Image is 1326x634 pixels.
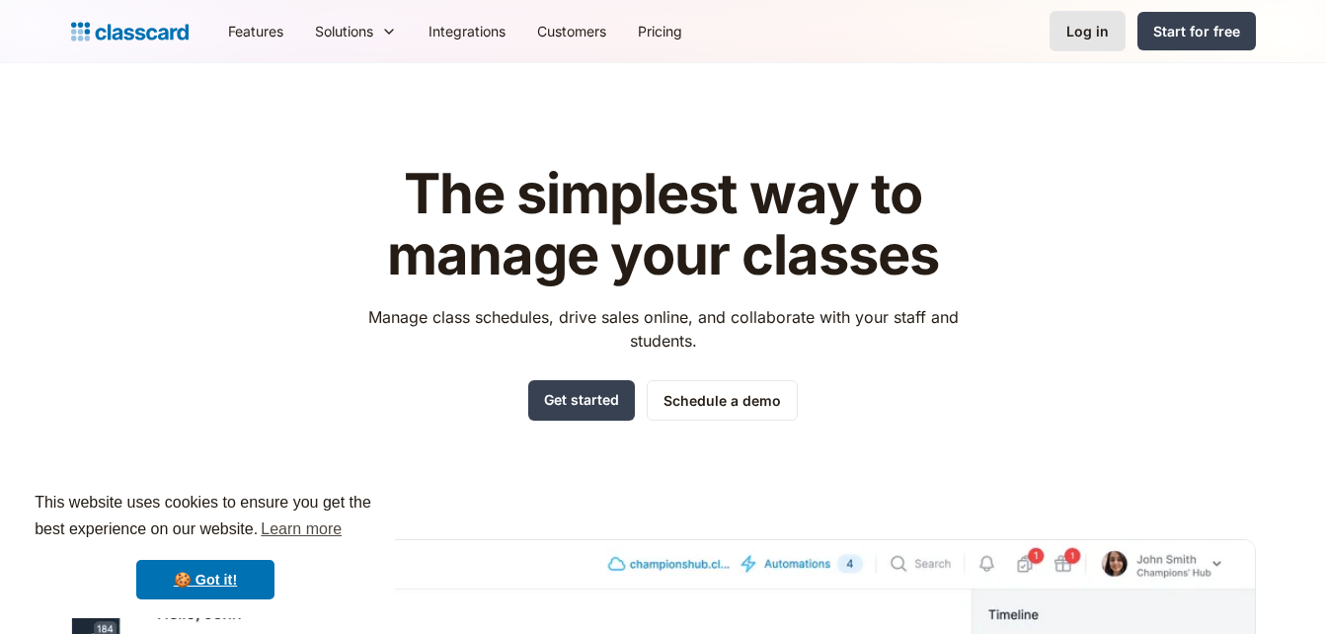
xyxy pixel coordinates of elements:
a: Start for free [1137,12,1256,50]
p: Manage class schedules, drive sales online, and collaborate with your staff and students. [350,305,976,353]
div: Solutions [315,21,373,41]
a: home [71,18,189,45]
a: dismiss cookie message [136,560,274,599]
div: Log in [1066,21,1109,41]
a: Get started [528,380,635,421]
a: Schedule a demo [647,380,798,421]
a: Features [212,9,299,53]
div: Solutions [299,9,413,53]
h1: The simplest way to manage your classes [350,164,976,285]
a: Integrations [413,9,521,53]
a: Customers [521,9,622,53]
a: Pricing [622,9,698,53]
a: learn more about cookies [258,515,345,544]
span: This website uses cookies to ensure you get the best experience on our website. [35,491,376,544]
div: cookieconsent [16,472,395,618]
div: Start for free [1153,21,1240,41]
a: Log in [1050,11,1126,51]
